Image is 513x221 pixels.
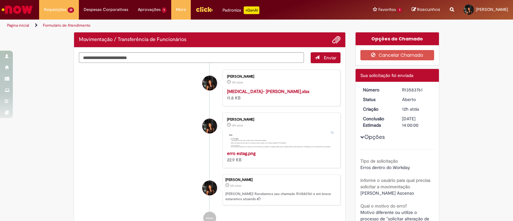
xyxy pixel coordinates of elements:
div: [PERSON_NAME] [225,178,337,182]
ul: Trilhas de página [5,20,337,31]
span: 12h atrás [230,184,241,188]
time: 30/09/2025 23:00:39 [232,81,243,84]
span: Erros dentro do Workday [360,165,410,170]
p: +GenAi [244,6,259,14]
span: Rascunhos [417,6,440,13]
img: ServiceNow [1,3,34,16]
div: 22.9 KB [227,150,334,163]
a: Página inicial [7,23,29,28]
div: 11.8 KB [227,88,334,101]
span: Sua solicitação foi enviada [360,72,413,78]
b: Qual o motivo do erro? [360,203,407,209]
dt: Número [358,87,398,93]
div: Aberto [402,96,432,103]
span: Despesas Corporativas [84,6,128,13]
h2: Movimentação / Transferência de Funcionários Histórico de tíquete [79,37,186,43]
p: [PERSON_NAME]! Recebemos seu chamado R13583761 e em breve estaremos atuando. [225,191,337,201]
span: 1 [162,7,167,13]
time: 30/09/2025 23:00:43 [402,106,419,112]
div: 30/09/2025 23:00:43 [402,106,432,112]
textarea: Digite sua mensagem aqui... [79,52,304,63]
div: [DATE] 14:00:00 [402,115,432,128]
a: Rascunhos [412,7,440,13]
span: 1 [397,7,402,13]
div: Opções do Chamado [356,32,439,45]
b: Tipo de solicitação [360,158,398,164]
span: Favoritos [378,6,396,13]
a: Formulário de Atendimento [43,23,90,28]
dt: Criação [358,106,398,112]
span: [PERSON_NAME] Ascenso [360,190,414,196]
img: click_logo_yellow_360x200.png [196,4,213,14]
span: 12h atrás [232,81,243,84]
a: [MEDICAL_DATA]- [PERSON_NAME].xlsx [227,89,309,94]
div: Maria Julia Modesto Leriano [202,119,217,133]
b: informe o usuário para qual precisa solicitar a movimentação [360,177,430,190]
span: 31 [68,7,74,13]
li: Maria Julia Modesto Leriano [79,174,341,205]
div: Maria Julia Modesto Leriano [202,76,217,90]
div: R13583761 [402,87,432,93]
span: Enviar [324,55,336,61]
div: Padroniza [223,6,259,14]
button: Cancelar Chamado [360,50,434,60]
span: More [176,6,186,13]
span: Requisições [44,6,66,13]
span: 12h atrás [402,106,419,112]
div: [PERSON_NAME] [227,75,334,79]
dt: Status [358,96,398,103]
time: 30/09/2025 23:00:43 [230,184,241,188]
dt: Conclusão Estimada [358,115,398,128]
div: [PERSON_NAME] [227,118,334,122]
div: Maria Julia Modesto Leriano [202,181,217,195]
span: 12h atrás [232,123,243,127]
button: Enviar [311,52,341,63]
span: [PERSON_NAME] [476,7,508,12]
a: erro estag.png [227,150,256,156]
button: Adicionar anexos [332,36,341,44]
time: 30/09/2025 23:00:15 [232,123,243,127]
span: Aprovações [138,6,161,13]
